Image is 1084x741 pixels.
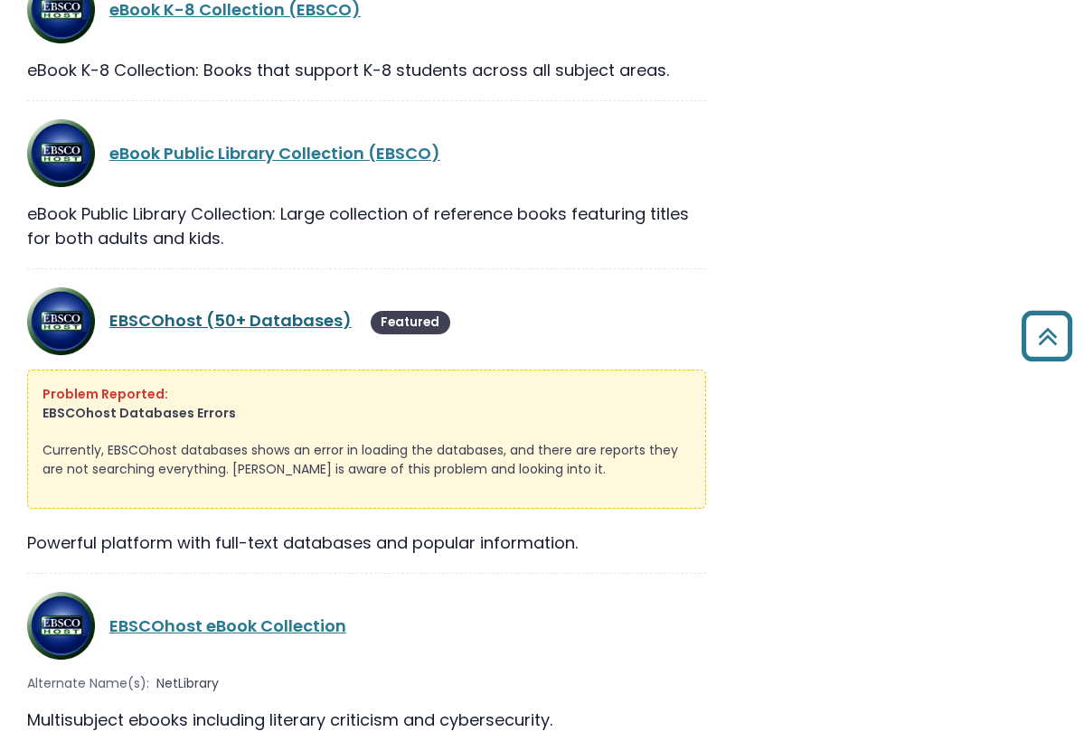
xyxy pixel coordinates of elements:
[42,385,168,403] span: Problem Reported:
[42,441,691,479] p: Currently, EBSCOhost databases shows an error in loading the databases, and there are reports the...
[27,202,706,250] div: eBook Public Library Collection: Large collection of reference books featuring titles for both ad...
[109,614,346,637] a: EBSCOhost eBook Collection
[109,142,440,164] a: eBook Public Library Collection (EBSCO)
[27,530,706,555] div: Powerful platform with full-text databases and popular information.
[371,311,450,334] span: Featured
[27,58,706,82] div: eBook K-8 Collection: Books that support K-8 students across all subject areas.
[109,309,352,332] a: EBSCOhost (50+ Databases)
[156,674,219,693] span: NetLibrary
[27,708,706,732] div: Multisubject ebooks including literary criticism and cybersecurity.
[27,674,149,693] span: Alternate Name(s):
[1014,319,1079,352] a: Back to Top
[42,404,691,423] p: EBSCOhost Databases Errors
